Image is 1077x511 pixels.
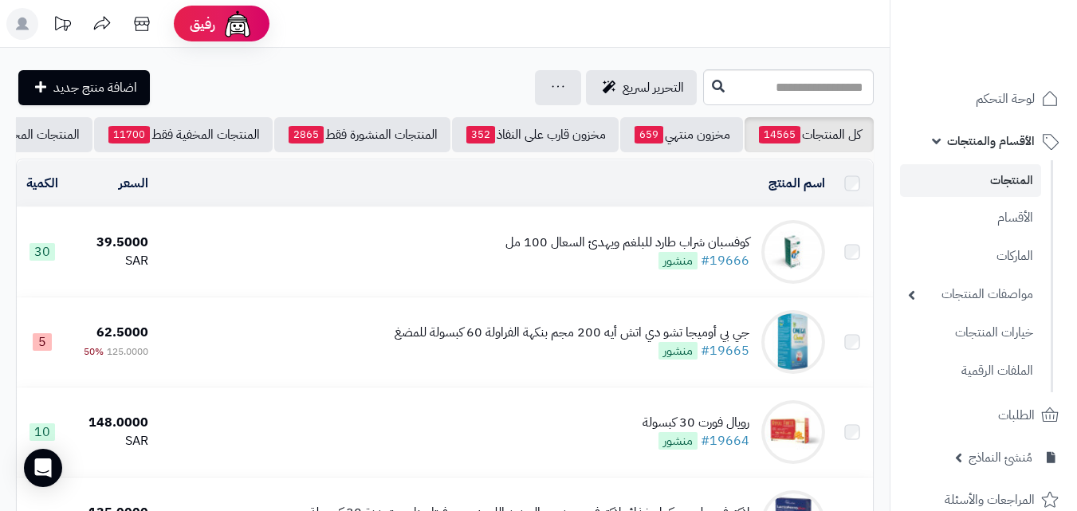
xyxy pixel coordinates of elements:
a: الأقسام [900,201,1041,235]
span: 659 [635,126,663,143]
img: ai-face.png [222,8,254,40]
a: التحرير لسريع [586,70,697,105]
a: كل المنتجات14565 [745,117,874,152]
div: رويال فورت 30 كبسولة [643,414,749,432]
span: رفيق [190,14,215,33]
a: اضافة منتج جديد [18,70,150,105]
span: 125.0000 [107,344,148,359]
a: الكمية [26,174,58,193]
a: المنتجات [900,164,1041,197]
a: #19666 [701,251,749,270]
a: مواصفات المنتجات [900,277,1041,312]
span: 10 [29,423,55,441]
span: الطلبات [998,404,1035,426]
div: Open Intercom Messenger [24,449,62,487]
a: لوحة التحكم [900,80,1067,118]
span: 5 [33,333,52,351]
a: الماركات [900,239,1041,273]
span: الأقسام والمنتجات [947,130,1035,152]
span: منشور [658,342,698,360]
span: 50% [84,344,104,359]
a: #19665 [701,341,749,360]
a: خيارات المنتجات [900,316,1041,350]
a: المنتجات المخفية فقط11700 [94,117,273,152]
span: 30 [29,243,55,261]
a: السعر [119,174,148,193]
a: تحديثات المنصة [42,8,82,44]
span: لوحة التحكم [976,88,1035,110]
a: المنتجات المنشورة فقط2865 [274,117,450,152]
span: مُنشئ النماذج [969,446,1032,469]
div: SAR [75,252,148,270]
a: الطلبات [900,396,1067,434]
a: #19664 [701,431,749,450]
img: رويال فورت 30 كبسولة [761,400,825,464]
span: منشور [658,432,698,450]
span: 11700 [108,126,150,143]
div: كوفسبان شراب طارد للبلغم ويهدئ السعال 100 مل [505,234,749,252]
img: كوفسبان شراب طارد للبلغم ويهدئ السعال 100 مل [761,220,825,284]
span: منشور [658,252,698,269]
span: 14565 [759,126,800,143]
div: SAR [75,432,148,450]
a: مخزون قارب على النفاذ352 [452,117,619,152]
span: 352 [466,126,495,143]
a: مخزون منتهي659 [620,117,743,152]
img: جي بي أوميجا تشو دي اتش أيه 200 مجم بنكهة الفراولة 60 كبسولة للمضغ [761,310,825,374]
span: المراجعات والأسئلة [945,489,1035,511]
a: الملفات الرقمية [900,354,1041,388]
div: جي بي أوميجا تشو دي اتش أيه 200 مجم بنكهة الفراولة 60 كبسولة للمضغ [395,324,749,342]
span: التحرير لسريع [623,78,684,97]
div: 148.0000 [75,414,148,432]
span: 62.5000 [96,323,148,342]
span: اضافة منتج جديد [53,78,137,97]
div: 39.5000 [75,234,148,252]
a: اسم المنتج [768,174,825,193]
span: 2865 [289,126,324,143]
